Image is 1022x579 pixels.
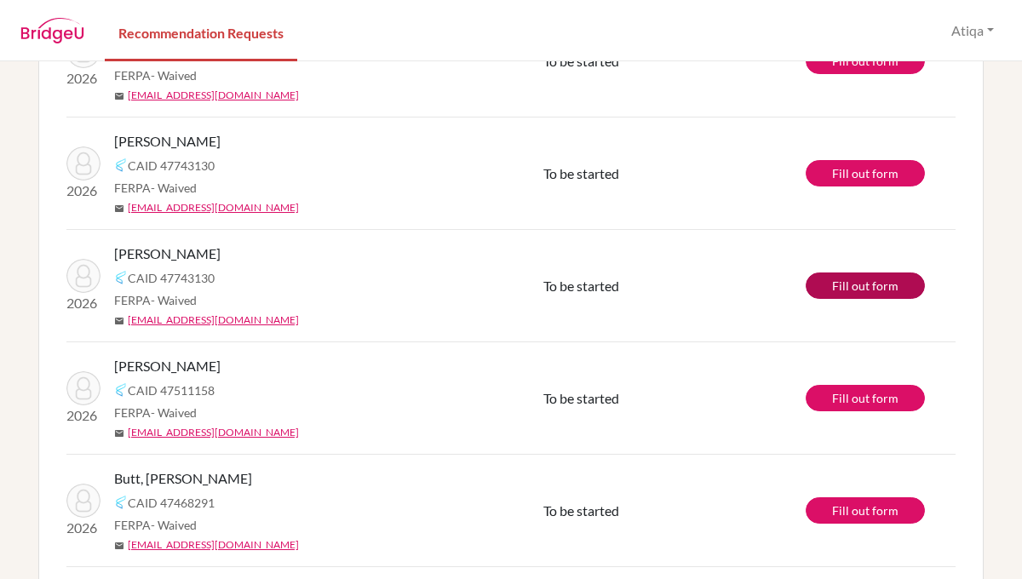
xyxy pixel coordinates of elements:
a: Fill out form [806,272,925,299]
span: Butt, [PERSON_NAME] [114,468,252,489]
img: BridgeU logo [20,18,84,43]
span: - Waived [151,518,197,532]
img: Butt, Muhammad Yousha Talib [66,484,100,518]
a: [EMAIL_ADDRESS][DOMAIN_NAME] [128,537,299,553]
span: mail [114,541,124,551]
span: - Waived [151,293,197,307]
img: Common App logo [114,383,128,397]
span: [PERSON_NAME] [114,356,221,376]
span: - Waived [151,181,197,195]
span: To be started [543,165,619,181]
p: 2026 [66,518,100,538]
a: Fill out form [806,497,925,524]
span: [PERSON_NAME] [114,244,221,264]
span: CAID 47743130 [128,157,215,175]
span: mail [114,428,124,439]
span: FERPA [114,179,197,197]
img: Tariq, Hamza [66,371,100,405]
img: Common App logo [114,158,128,172]
p: 2026 [66,68,100,89]
button: Atiqa [944,14,1002,47]
p: 2026 [66,405,100,426]
a: Fill out form [806,385,925,411]
span: CAID 47468291 [128,494,215,512]
span: CAID 47511158 [128,381,215,399]
span: [PERSON_NAME] [114,131,221,152]
img: Khan, Sharyar [66,146,100,181]
a: Recommendation Requests [105,3,297,61]
span: - Waived [151,68,197,83]
span: CAID 47743130 [128,269,215,287]
a: [EMAIL_ADDRESS][DOMAIN_NAME] [128,312,299,328]
img: Common App logo [114,496,128,509]
span: FERPA [114,66,197,84]
span: To be started [543,53,619,69]
img: Khan, Sharyar [66,259,100,293]
p: 2026 [66,181,100,201]
img: Common App logo [114,271,128,284]
span: mail [114,91,124,101]
a: [EMAIL_ADDRESS][DOMAIN_NAME] [128,425,299,440]
p: 2026 [66,293,100,313]
span: mail [114,204,124,214]
span: FERPA [114,516,197,534]
span: To be started [543,502,619,519]
a: [EMAIL_ADDRESS][DOMAIN_NAME] [128,88,299,103]
span: To be started [543,390,619,406]
span: FERPA [114,291,197,309]
a: Fill out form [806,160,925,186]
span: FERPA [114,404,197,421]
span: - Waived [151,405,197,420]
span: mail [114,316,124,326]
span: To be started [543,278,619,294]
a: Fill out form [806,48,925,74]
a: [EMAIL_ADDRESS][DOMAIN_NAME] [128,200,299,215]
